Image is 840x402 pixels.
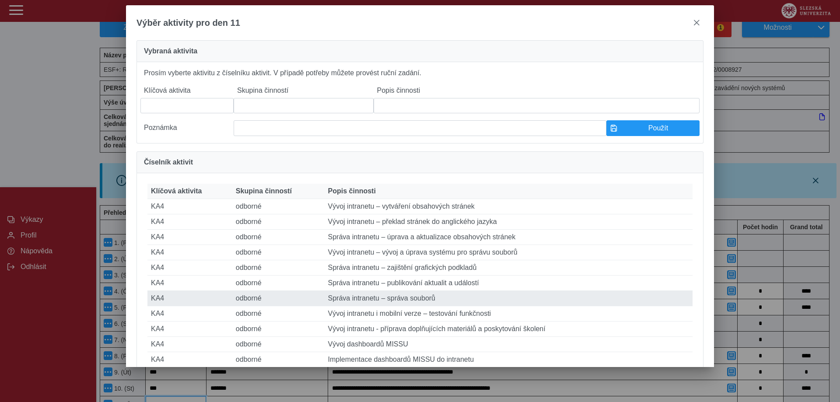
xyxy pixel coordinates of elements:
td: KA4 [147,245,232,260]
button: Použít [606,120,700,136]
td: odborné [232,322,325,337]
label: Skupina činností [234,83,374,98]
td: odborné [232,291,325,306]
span: Použít [621,124,696,132]
td: Vývoj intranetu – vývoj a úprava systému pro správu souborů [325,245,693,260]
td: Implementace dashboardů MISSU do intranetu [325,352,693,367]
td: Správa intranetu – publikování aktualit a událostí [325,276,693,291]
td: KA4 [147,352,232,367]
td: KA4 [147,306,232,322]
td: odborné [232,276,325,291]
span: Vybraná aktivita [144,48,197,55]
div: Prosím vyberte aktivitu z číselníku aktivit. V případě potřeby můžete provést ruční zadání. [136,62,703,143]
td: Správa intranetu – správa souborů [325,291,693,306]
label: Popis činnosti [374,83,700,98]
td: Vývoj intranetu – vytváření obsahových stránek [325,199,693,214]
td: KA4 [147,199,232,214]
label: Klíčová aktivita [140,83,234,98]
span: Klíčová aktivita [151,187,202,195]
td: odborné [232,214,325,230]
td: odborné [232,230,325,245]
td: Vývoj dashboardů MISSU [325,337,693,352]
td: odborné [232,245,325,260]
td: odborné [232,199,325,214]
td: KA4 [147,214,232,230]
span: Skupina činností [236,187,292,195]
td: Správa intranetu – zajištění grafických podkladů [325,260,693,276]
td: KA4 [147,230,232,245]
label: Poznámka [140,120,234,136]
td: odborné [232,337,325,352]
span: Číselník aktivit [144,159,193,166]
td: odborné [232,306,325,322]
td: Vývoj intranetu – překlad stránek do anglického jazyka [325,214,693,230]
button: close [689,16,703,30]
td: Správa intranetu – úprava a aktualizace obsahových stránek [325,230,693,245]
td: odborné [232,260,325,276]
td: KA4 [147,337,232,352]
td: KA4 [147,291,232,306]
span: Popis činnosti [328,187,376,195]
td: KA4 [147,322,232,337]
td: KA4 [147,276,232,291]
td: Vývoj intranetu - příprava doplňujících materiálů a poskytování školení [325,322,693,337]
td: KA4 [147,260,232,276]
td: odborné [232,352,325,367]
span: Výběr aktivity pro den 11 [136,18,240,28]
td: Vývoj intranetu i mobilní verze – testování funkčnosti [325,306,693,322]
